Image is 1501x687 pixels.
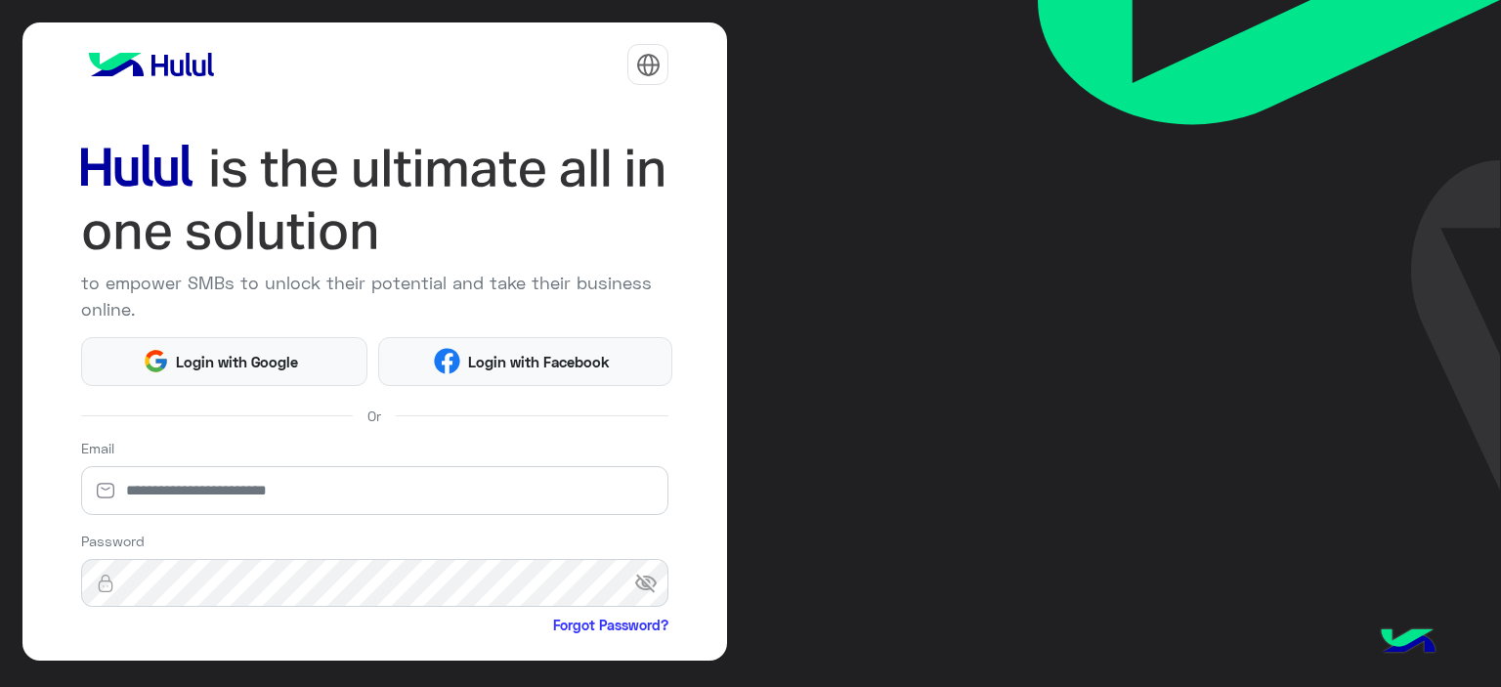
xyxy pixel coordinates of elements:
[378,337,672,386] button: Login with Facebook
[81,531,145,551] label: Password
[81,337,367,386] button: Login with Google
[553,615,668,635] a: Forgot Password?
[81,137,669,263] img: hululLoginTitle_EN.svg
[81,45,222,84] img: logo
[434,348,460,374] img: Facebook
[1374,609,1442,677] img: hulul-logo.png
[81,270,669,322] p: to empower SMBs to unlock their potential and take their business online.
[143,348,169,374] img: Google
[81,481,130,500] img: email
[636,53,661,77] img: tab
[169,351,306,373] span: Login with Google
[81,438,114,458] label: Email
[634,566,669,601] span: visibility_off
[367,406,381,426] span: Or
[460,351,617,373] span: Login with Facebook
[81,574,130,593] img: lock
